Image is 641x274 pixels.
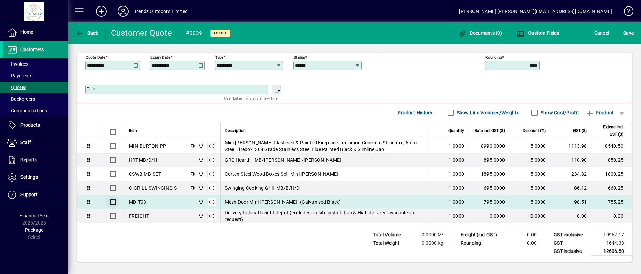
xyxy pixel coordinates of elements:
span: Product History [398,107,433,118]
td: Total Volume [370,231,411,239]
span: Customers [20,47,44,52]
td: 5.0000 [509,153,550,167]
span: Cancel [594,28,609,39]
a: Staff [3,134,68,151]
td: GST exclusive [550,231,591,239]
mat-label: Title [87,86,95,91]
mat-label: Type [215,55,223,59]
span: Documents (0) [458,30,502,36]
a: Support [3,186,68,203]
span: Quotes [7,85,26,90]
td: GST [550,239,591,247]
button: Documents (0) [456,27,504,39]
button: Profile [112,5,134,17]
div: 8990.0000 [472,143,505,149]
div: #5039 [186,28,202,39]
a: Payments [3,70,68,82]
td: 0.0000 M³ [411,231,452,239]
span: ave [623,28,634,39]
button: Save [622,27,636,39]
span: Extend incl GST ($) [595,123,623,138]
td: 5.0000 [509,167,550,181]
button: Custom Fields [515,27,561,39]
span: Package [25,227,43,233]
a: Settings [3,169,68,186]
td: 98.51 [550,195,591,209]
span: New Plymouth [196,198,204,206]
td: 110.90 [550,153,591,167]
td: 850.25 [591,153,632,167]
span: Mesh Door Mini [PERSON_NAME]- (Galvanised Black) [225,199,341,205]
app-page-header-button: Back [68,27,106,39]
td: 86.12 [550,181,591,195]
td: GST inclusive [550,247,591,256]
button: Back [74,27,100,39]
td: 0.00 [591,209,632,223]
span: New Plymouth [196,156,204,164]
td: 660.25 [591,181,632,195]
span: New Plymouth [196,184,204,192]
td: Freight (incl GST) [457,231,504,239]
a: Reports [3,152,68,169]
td: 0.0000 [509,209,550,223]
div: 1895.0000 [472,171,505,177]
span: Home [20,29,33,35]
div: FREIGHT [129,213,149,219]
td: 5.0000 [509,195,550,209]
div: 695.0000 [472,185,505,191]
span: S [623,30,626,36]
span: Reports [20,157,37,162]
td: 0.00 [550,209,591,223]
div: Trendz Outdoors Limited [134,6,188,17]
span: Financial Year [19,213,49,218]
mat-hint: Use 'Enter' to start a new line [224,94,278,102]
span: Swinging Cooking Grill- MB/B/H/D [225,185,300,191]
td: 12606.50 [591,247,632,256]
span: Back [75,30,98,36]
span: Products [20,122,40,128]
span: Custom Fields [516,30,559,36]
button: Product [582,106,617,119]
div: MD-T03 [129,199,146,205]
td: 0.00 [504,239,545,247]
label: Show Cost/Profit [539,109,579,116]
a: Home [3,24,68,41]
span: Settings [20,174,38,180]
span: Item [129,127,137,134]
span: Staff [20,140,31,145]
td: 1644.33 [591,239,632,247]
div: 895.0000 [472,157,505,163]
td: 5.0000 [509,181,550,195]
button: Cancel [593,27,611,39]
td: 234.82 [550,167,591,181]
div: 0.0000 [472,213,505,219]
span: 1.0000 [449,157,464,163]
span: Active [213,31,228,35]
a: Backorders [3,93,68,105]
td: Rounding [457,239,504,247]
div: 795.0000 [472,199,505,205]
span: Corten Steel Wood Boxes Set- Mini [PERSON_NAME] [225,171,338,177]
mat-label: Expiry date [150,55,170,59]
span: 1.0000 [449,199,464,205]
td: 8540.50 [591,139,632,153]
mat-label: Quote date [86,55,105,59]
span: Discount (%) [523,127,546,134]
span: Communications [7,108,47,113]
button: Add [90,5,112,17]
a: Communications [3,105,68,116]
span: Quantity [448,127,464,134]
mat-label: Status [294,55,305,59]
td: 0.00 [504,231,545,239]
span: New Plymouth [196,142,204,150]
a: Quotes [3,82,68,93]
mat-label: Rounding [485,55,502,59]
span: Invoices [7,61,28,67]
span: New Plymouth [196,170,204,178]
span: Backorders [7,96,35,102]
td: 1113.98 [550,139,591,153]
div: MINIBURTON-PP [129,143,166,149]
td: 755.25 [591,195,632,209]
label: Show Line Volumes/Weights [455,109,519,116]
span: Product [586,107,613,118]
